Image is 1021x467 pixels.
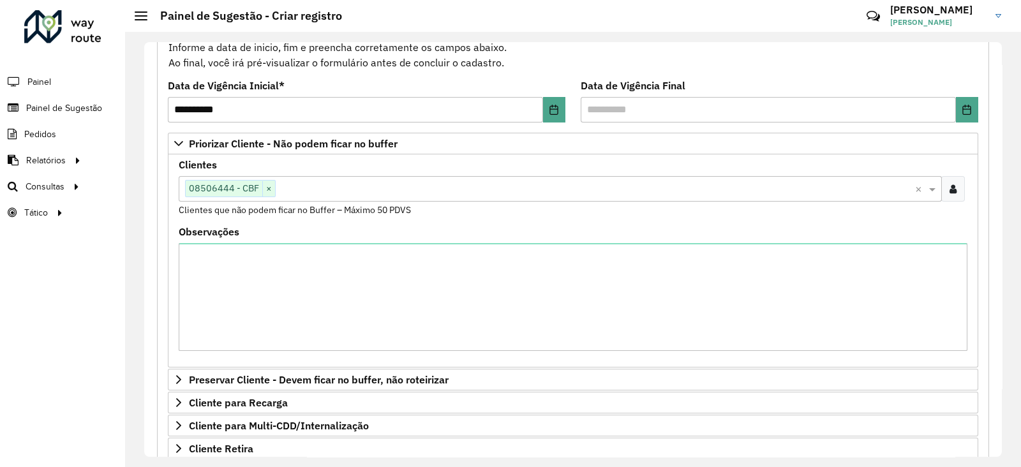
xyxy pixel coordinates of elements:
span: Clear all [915,181,926,196]
a: Contato Rápido [860,3,887,30]
span: Cliente para Multi-CDD/Internalização [189,420,369,431]
a: Cliente para Multi-CDD/Internalização [168,415,978,436]
div: Priorizar Cliente - Não podem ficar no buffer [168,154,978,367]
span: 08506444 - CBF [186,181,262,196]
label: Data de Vigência Inicial [168,78,285,93]
span: Painel de Sugestão [26,101,102,115]
div: Informe a data de inicio, fim e preencha corretamente os campos abaixo. Ao final, você irá pré-vi... [168,24,978,71]
small: Clientes que não podem ficar no Buffer – Máximo 50 PDVS [179,204,411,216]
a: Preservar Cliente - Devem ficar no buffer, não roteirizar [168,369,978,390]
label: Data de Vigência Final [581,78,685,93]
h2: Painel de Sugestão - Criar registro [147,9,342,23]
span: [PERSON_NAME] [890,17,986,28]
span: Cliente Retira [189,443,253,454]
a: Cliente Retira [168,438,978,459]
a: Priorizar Cliente - Não podem ficar no buffer [168,133,978,154]
span: Preservar Cliente - Devem ficar no buffer, não roteirizar [189,374,449,385]
span: Priorizar Cliente - Não podem ficar no buffer [189,138,398,149]
button: Choose Date [543,97,565,122]
label: Clientes [179,157,217,172]
span: Painel [27,75,51,89]
span: × [262,181,275,196]
span: Consultas [26,180,64,193]
span: Tático [24,206,48,219]
label: Observações [179,224,239,239]
h3: [PERSON_NAME] [890,4,986,16]
button: Choose Date [956,97,978,122]
span: Cliente para Recarga [189,397,288,408]
span: Relatórios [26,154,66,167]
a: Cliente para Recarga [168,392,978,413]
span: Pedidos [24,128,56,141]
